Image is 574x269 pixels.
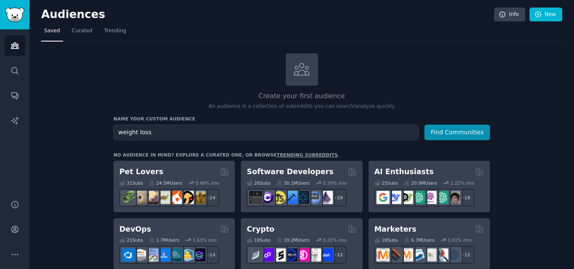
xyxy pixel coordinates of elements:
h2: Pet Lovers [119,167,163,177]
div: + 11 [457,246,474,264]
div: 24.5M Users [149,180,182,186]
img: googleads [424,248,437,261]
div: 18 Sub s [374,237,398,243]
img: AItoolsCatalog [400,191,413,204]
button: Find Communities [424,125,490,140]
img: elixir [320,191,333,204]
h3: Name your custom audience [113,116,490,122]
div: 6.7M Users [404,237,434,243]
input: Pick a short name, like "Digital Marketers" or "Movie-Goers" [113,125,419,140]
img: reactnative [296,191,309,204]
div: No audience in mind? Explore a curated one, or browse . [113,152,340,158]
div: 1.63 % /mo [193,237,217,243]
div: + 14 [202,246,219,264]
img: OnlineMarketing [447,248,460,261]
img: ballpython [134,191,147,204]
img: defi_ [320,248,333,261]
img: csharp [261,191,274,204]
img: GummySearch logo [5,8,24,22]
img: 0xPolygon [261,248,274,261]
h2: DevOps [119,224,151,235]
a: trending subreddits [276,152,337,157]
h2: Marketers [374,224,416,235]
img: chatgpt_promptDesign [412,191,425,204]
img: iOSProgramming [284,191,298,204]
img: PlatformEngineers [192,248,205,261]
div: 26 Sub s [247,180,270,186]
img: ethstaker [273,248,286,261]
span: Saved [44,27,60,35]
img: CryptoNews [308,248,321,261]
img: GoogleGeminiAI [377,191,390,204]
div: 0.48 % /mo [195,180,219,186]
img: PetAdvice [181,191,194,204]
img: defiblockchain [296,248,309,261]
img: AWS_Certified_Experts [134,248,147,261]
div: 30.1M Users [276,180,310,186]
a: Trending [101,24,129,42]
img: ethfinance [249,248,262,261]
img: AskMarketing [400,248,413,261]
div: 1.7M Users [149,237,179,243]
img: DevOpsLinks [157,248,170,261]
span: Curated [72,27,92,35]
span: Trending [104,27,126,35]
img: cockatiel [169,191,182,204]
img: learnjavascript [273,191,286,204]
div: 1.22 % /mo [450,180,474,186]
img: OpenAIDev [424,191,437,204]
img: software [249,191,262,204]
a: Saved [41,24,63,42]
div: 21 Sub s [119,237,143,243]
h2: Crypto [247,224,274,235]
h2: Audiences [41,8,494,21]
a: New [529,8,562,22]
img: leopardgeckos [145,191,158,204]
img: web3 [284,248,298,261]
p: An audience is a collection of subreddits you can search/analyze quickly [113,103,490,110]
img: dogbreed [192,191,205,204]
div: 31 Sub s [119,180,143,186]
div: 20.9M Users [404,180,437,186]
img: azuredevops [122,248,135,261]
img: Emailmarketing [412,248,425,261]
div: 0.30 % /mo [323,180,347,186]
img: content_marketing [377,248,390,261]
a: Curated [69,24,95,42]
img: AskComputerScience [308,191,321,204]
div: 19 Sub s [247,237,270,243]
img: aws_cdk [181,248,194,261]
a: Info [494,8,525,22]
img: ArtificalIntelligence [447,191,460,204]
img: chatgpt_prompts_ [435,191,448,204]
img: herpetology [122,191,135,204]
h2: Software Developers [247,167,333,177]
div: 25 Sub s [374,180,398,186]
img: platformengineering [169,248,182,261]
img: bigseo [388,248,401,261]
div: + 18 [457,189,474,206]
img: DeepSeek [388,191,401,204]
div: 1.01 % /mo [448,237,471,243]
h2: AI Enthusiasts [374,167,434,177]
div: + 24 [202,189,219,206]
div: 19.2M Users [276,237,310,243]
img: turtle [157,191,170,204]
img: MarketingResearch [435,248,448,261]
div: + 19 [329,189,347,206]
div: + 12 [329,246,347,264]
h2: Create your first audience [113,91,490,102]
div: 0.22 % /mo [323,237,347,243]
img: Docker_DevOps [145,248,158,261]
